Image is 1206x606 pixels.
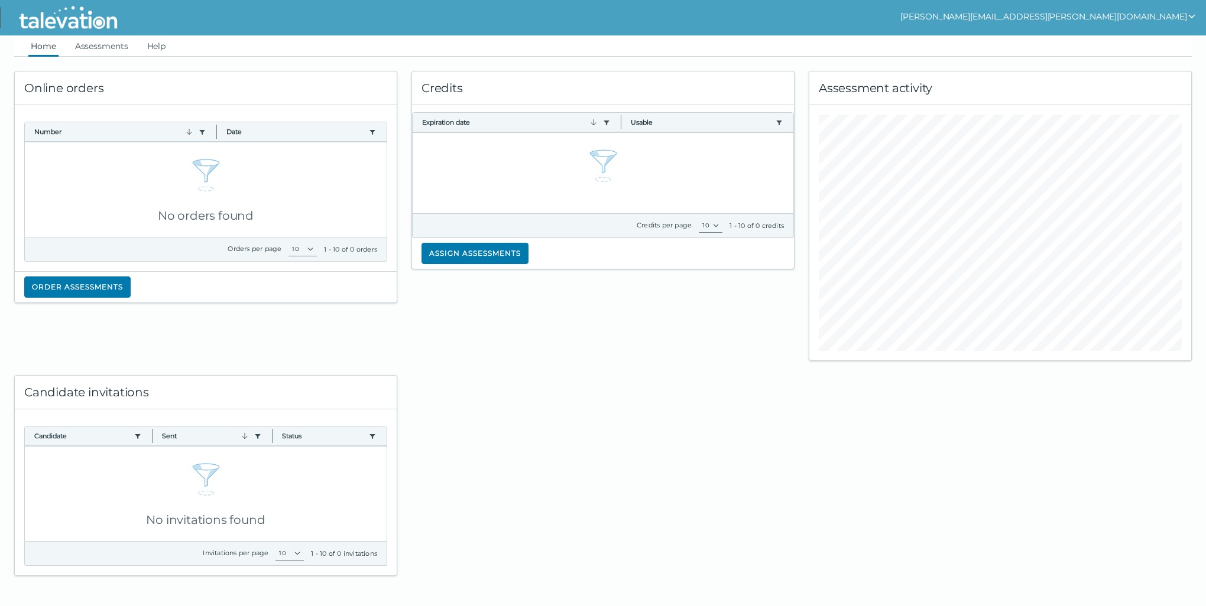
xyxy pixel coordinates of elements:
[73,35,131,57] a: Assessments
[158,208,254,223] span: No orders found
[14,3,122,32] img: Talevation_Logo_Transparent_white.png
[617,109,625,135] button: Column resize handle
[34,431,129,441] button: Candidate
[213,119,221,144] button: Column resize handle
[148,423,156,448] button: Column resize handle
[324,245,377,254] div: 1 - 10 of 0 orders
[28,35,59,57] a: Home
[162,431,249,441] button: Sent
[730,221,784,230] div: 1 - 10 of 0 credits
[15,376,397,409] div: Candidate invitations
[282,431,364,441] button: Status
[422,118,598,127] button: Expiration date
[145,35,168,57] a: Help
[631,118,771,127] button: Usable
[268,423,276,448] button: Column resize handle
[311,549,377,558] div: 1 - 10 of 0 invitations
[146,513,265,527] span: No invitations found
[15,71,397,105] div: Online orders
[228,245,281,253] label: Orders per page
[412,71,794,105] div: Credits
[34,127,194,136] button: Number
[203,549,268,557] label: Invitations per page
[637,221,692,229] label: Credits per page
[809,71,1191,105] div: Assessment activity
[226,127,365,136] button: Date
[900,9,1197,24] button: show user actions
[422,243,529,264] button: Assign assessments
[24,276,131,298] button: Order assessments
